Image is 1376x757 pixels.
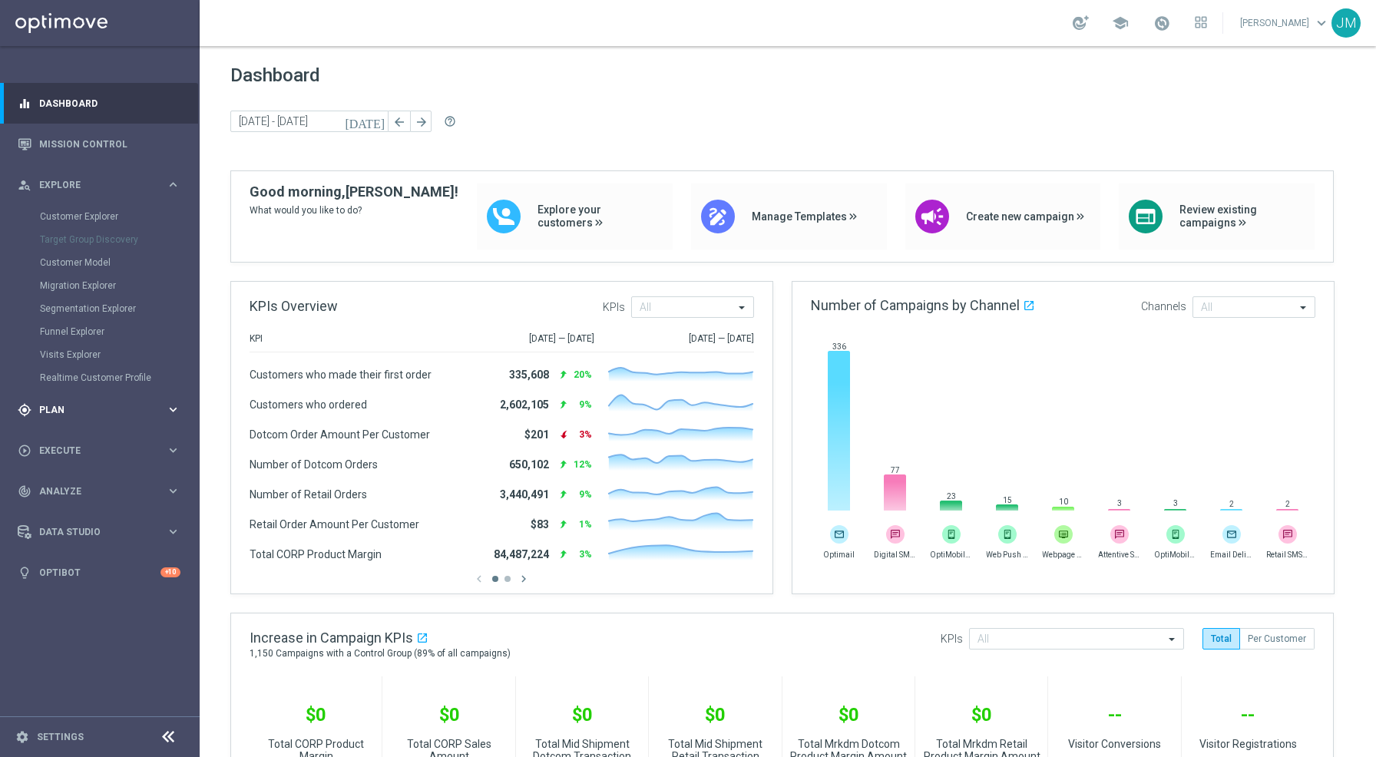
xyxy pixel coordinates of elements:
i: keyboard_arrow_right [166,402,180,417]
div: Optibot [18,552,180,593]
a: Optibot [39,552,160,593]
button: Data Studio keyboard_arrow_right [17,526,181,538]
a: Segmentation Explorer [40,302,160,315]
i: keyboard_arrow_right [166,484,180,498]
a: Visits Explorer [40,349,160,361]
button: Mission Control [17,138,181,150]
div: Analyze [18,484,166,498]
span: keyboard_arrow_down [1313,15,1330,31]
div: +10 [160,567,180,577]
div: Segmentation Explorer [40,297,198,320]
button: gps_fixed Plan keyboard_arrow_right [17,404,181,416]
div: Migration Explorer [40,274,198,297]
div: Data Studio [18,525,166,539]
button: lightbulb Optibot +10 [17,567,181,579]
div: Target Group Discovery [40,228,198,251]
button: play_circle_outline Execute keyboard_arrow_right [17,445,181,457]
i: person_search [18,178,31,192]
button: track_changes Analyze keyboard_arrow_right [17,485,181,498]
i: keyboard_arrow_right [166,177,180,192]
button: person_search Explore keyboard_arrow_right [17,179,181,191]
i: lightbulb [18,566,31,580]
div: Mission Control [18,124,180,164]
a: Customer Explorer [40,210,160,223]
i: keyboard_arrow_right [166,524,180,539]
a: Mission Control [39,124,180,164]
i: settings [15,730,29,744]
i: play_circle_outline [18,444,31,458]
a: Settings [37,732,84,742]
div: Customer Explorer [40,205,198,228]
i: keyboard_arrow_right [166,443,180,458]
span: school [1112,15,1129,31]
div: Customer Model [40,251,198,274]
span: Analyze [39,487,166,496]
a: Dashboard [39,83,180,124]
a: [PERSON_NAME]keyboard_arrow_down [1239,12,1331,35]
a: Customer Model [40,256,160,269]
div: JM [1331,8,1361,38]
a: Realtime Customer Profile [40,372,160,384]
a: Funnel Explorer [40,326,160,338]
div: Explore [18,178,166,192]
span: Explore [39,180,166,190]
div: Dashboard [18,83,180,124]
span: Data Studio [39,527,166,537]
div: Execute [18,444,166,458]
i: track_changes [18,484,31,498]
span: Plan [39,405,166,415]
div: Funnel Explorer [40,320,198,343]
div: Plan [18,403,166,417]
span: Execute [39,446,166,455]
button: equalizer Dashboard [17,98,181,110]
a: Migration Explorer [40,279,160,292]
div: Realtime Customer Profile [40,366,198,389]
div: Visits Explorer [40,343,198,366]
i: equalizer [18,97,31,111]
i: gps_fixed [18,403,31,417]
